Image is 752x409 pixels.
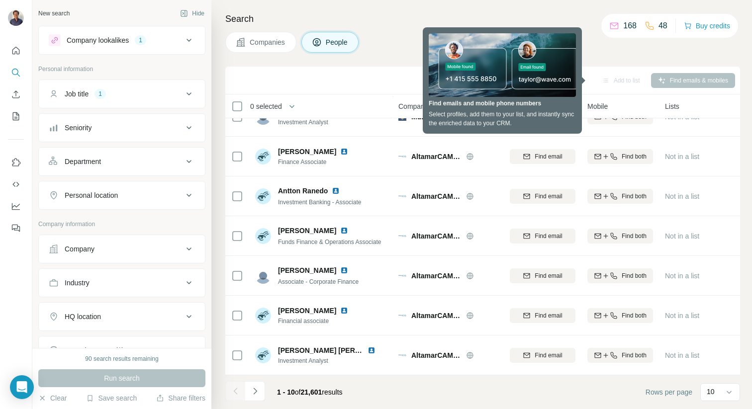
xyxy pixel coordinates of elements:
[411,191,461,201] span: AltamarCAM Partners
[86,393,137,403] button: Save search
[665,101,679,111] span: Lists
[622,192,647,201] span: Find both
[255,228,271,244] img: Avatar
[587,149,653,164] button: Find both
[255,308,271,324] img: Avatar
[510,348,575,363] button: Find email
[65,312,101,322] div: HQ location
[38,65,205,74] p: Personal information
[39,338,205,362] button: Annual revenue ($)
[665,153,699,161] span: Not in a list
[368,346,376,354] img: LinkedIn logo
[8,197,24,215] button: Dashboard
[278,186,328,196] span: Antton Ranedo
[39,82,205,106] button: Job title1
[510,101,527,111] span: Email
[39,150,205,173] button: Department
[622,311,647,320] span: Find both
[94,89,106,98] div: 1
[301,388,322,396] span: 21,601
[39,28,205,52] button: Company lookalikes1
[278,158,360,166] span: Finance Associate
[250,37,286,47] span: Companies
[340,307,348,315] img: LinkedIn logo
[587,308,653,323] button: Find both
[411,350,461,360] span: AltamarCAM Partners
[535,311,562,320] span: Find email
[173,6,211,21] button: Hide
[245,381,265,401] button: Navigate to next page
[156,393,205,403] button: Share filters
[535,152,562,161] span: Find email
[326,37,349,47] span: People
[587,101,608,111] span: Mobile
[278,118,360,127] span: Investment Analyst
[85,354,158,363] div: 90 search results remaining
[622,152,647,161] span: Find both
[587,348,653,363] button: Find both
[255,149,271,164] img: Avatar
[510,189,575,204] button: Find email
[65,278,90,288] div: Industry
[665,272,699,280] span: Not in a list
[278,356,387,365] span: Investment Analyst
[510,149,575,164] button: Find email
[398,312,406,320] img: Logo of AltamarCAM Partners
[665,232,699,240] span: Not in a list
[278,317,360,326] span: Financial associate
[510,308,575,323] button: Find email
[277,388,295,396] span: 1 - 10
[658,20,667,32] p: 48
[255,268,271,284] img: Avatar
[38,393,67,403] button: Clear
[622,351,647,360] span: Find both
[665,192,699,200] span: Not in a list
[39,183,205,207] button: Personal location
[587,189,653,204] button: Find both
[665,312,699,320] span: Not in a list
[278,199,361,206] span: Investment Banking - Associate
[278,147,336,157] span: [PERSON_NAME]
[8,64,24,82] button: Search
[65,244,94,254] div: Company
[398,232,406,240] img: Logo of AltamarCAM Partners
[65,157,101,166] div: Department
[39,116,205,140] button: Seniority
[8,42,24,60] button: Quick start
[278,278,359,285] span: Associate - Corporate Finance
[250,101,282,111] span: 0 selected
[225,12,740,26] h4: Search
[65,345,124,355] div: Annual revenue ($)
[255,347,271,363] img: Avatar
[622,271,647,280] span: Find both
[411,231,461,241] span: AltamarCAM Partners
[135,36,146,45] div: 1
[38,9,70,18] div: New search
[587,229,653,244] button: Find both
[8,107,24,125] button: My lists
[67,35,129,45] div: Company lookalikes
[277,388,343,396] span: results
[684,19,730,33] button: Buy credits
[278,226,336,236] span: [PERSON_NAME]
[535,351,562,360] span: Find email
[646,387,692,397] span: Rows per page
[411,113,514,121] span: Munich Private Equity Partners
[8,219,24,237] button: Feedback
[398,192,406,200] img: Logo of AltamarCAM Partners
[398,101,428,111] span: Company
[65,190,118,200] div: Personal location
[8,10,24,26] img: Avatar
[398,272,406,280] img: Logo of AltamarCAM Partners
[411,271,461,281] span: AltamarCAM Partners
[535,271,562,280] span: Find email
[39,271,205,295] button: Industry
[510,229,575,244] button: Find email
[10,375,34,399] div: Open Intercom Messenger
[65,89,89,99] div: Job title
[278,266,336,274] span: [PERSON_NAME]
[340,227,348,235] img: LinkedIn logo
[278,307,336,315] span: [PERSON_NAME]
[340,266,348,274] img: LinkedIn logo
[535,232,562,241] span: Find email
